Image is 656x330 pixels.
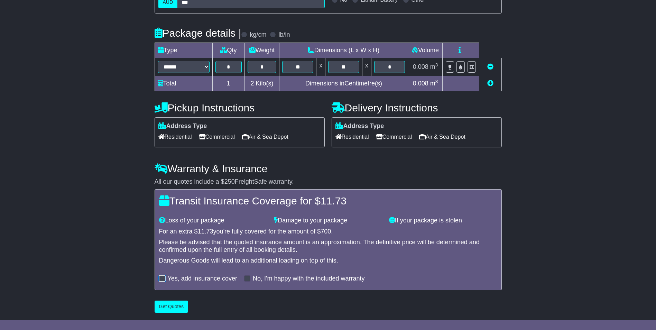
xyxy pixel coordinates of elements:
span: 250 [224,178,235,185]
div: Please be advised that the quoted insurance amount is an approximation. The definitive price will... [159,239,497,254]
h4: Pickup Instructions [155,102,325,113]
td: x [362,58,371,76]
td: x [316,58,325,76]
td: Dimensions (L x W x H) [279,43,408,58]
span: m [430,63,438,70]
td: Total [155,76,212,91]
div: All our quotes include a $ FreightSafe warranty. [155,178,502,186]
span: Air & Sea Depot [419,131,465,142]
label: Yes, add insurance cover [168,275,237,283]
span: 0.008 [413,80,428,87]
div: If your package is stolen [386,217,501,224]
span: 2 [250,80,254,87]
label: lb/in [278,31,290,39]
label: kg/cm [250,31,266,39]
span: Residential [158,131,192,142]
span: 0.008 [413,63,428,70]
td: Weight [244,43,279,58]
sup: 3 [435,62,438,67]
span: Air & Sea Depot [242,131,288,142]
a: Add new item [487,80,493,87]
h4: Transit Insurance Coverage for $ [159,195,497,207]
span: Commercial [199,131,235,142]
span: Residential [335,131,369,142]
span: 11.73 [321,195,347,207]
div: Loss of your package [156,217,271,224]
label: Address Type [335,122,384,130]
a: Remove this item [487,63,493,70]
td: Kilo(s) [244,76,279,91]
div: For an extra $ you're fully covered for the amount of $ . [159,228,497,236]
div: Damage to your package [270,217,386,224]
h4: Package details | [155,27,241,39]
sup: 3 [435,79,438,84]
td: Qty [212,43,244,58]
h4: Delivery Instructions [332,102,502,113]
span: 11.73 [198,228,213,235]
td: Volume [408,43,443,58]
label: No, I'm happy with the included warranty [253,275,365,283]
td: Type [155,43,212,58]
td: 1 [212,76,244,91]
label: Address Type [158,122,207,130]
span: 700 [321,228,331,235]
span: m [430,80,438,87]
span: Commercial [376,131,412,142]
td: Dimensions in Centimetre(s) [279,76,408,91]
button: Get Quotes [155,301,188,313]
h4: Warranty & Insurance [155,163,502,174]
div: Dangerous Goods will lead to an additional loading on top of this. [159,257,497,265]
